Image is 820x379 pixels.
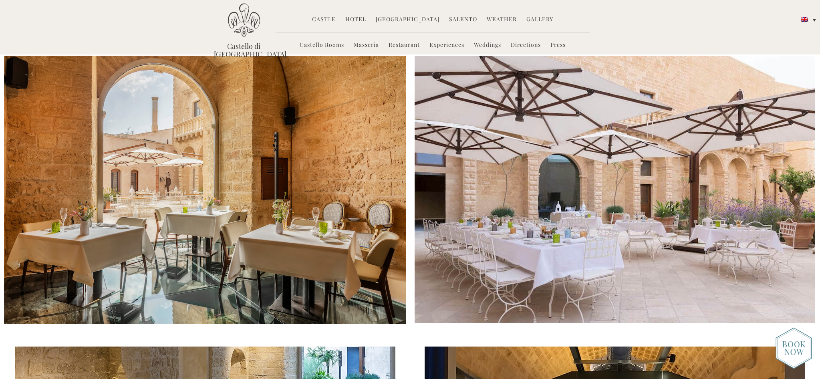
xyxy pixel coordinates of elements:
[4,56,406,324] img: U6A3506-2.jpg
[550,41,566,50] a: Press
[474,41,501,50] a: Weddings
[487,15,517,24] a: Weather
[312,15,336,24] a: Castle
[526,15,553,24] a: Gallery
[776,327,812,369] img: new-booknow.png
[415,56,815,323] img: Courtyard-dining_U6A5775-2.jpg
[449,15,477,24] a: Salento
[345,15,366,24] a: Hotel
[354,41,379,50] a: Masseria
[511,41,541,50] a: Directions
[429,41,464,50] a: Experiences
[389,41,420,50] a: Restaurant
[228,3,260,37] img: Castello di Ugento
[801,17,808,22] img: English
[214,42,274,58] a: Castello di [GEOGRAPHIC_DATA]
[300,41,344,50] a: Castello Rooms
[376,15,439,24] a: [GEOGRAPHIC_DATA]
